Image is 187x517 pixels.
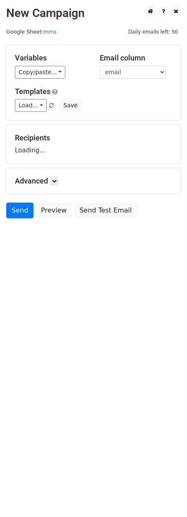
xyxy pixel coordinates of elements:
span: Daily emails left: 50 [125,27,181,36]
a: Templates [15,87,50,96]
h2: New Campaign [6,6,181,20]
a: Copy/paste... [15,66,65,79]
a: Load... [15,99,47,112]
button: Save [60,99,81,112]
small: Google Sheet: [6,29,57,35]
h5: Email column [100,53,172,63]
a: Send [6,203,34,218]
h5: Advanced [15,176,172,186]
a: Preview [36,203,72,218]
div: Loading... [15,133,172,155]
a: mms [43,29,56,35]
h5: Recipients [15,133,172,143]
a: Daily emails left: 50 [125,29,181,35]
a: Send Test Email [74,203,137,218]
h5: Variables [15,53,87,63]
